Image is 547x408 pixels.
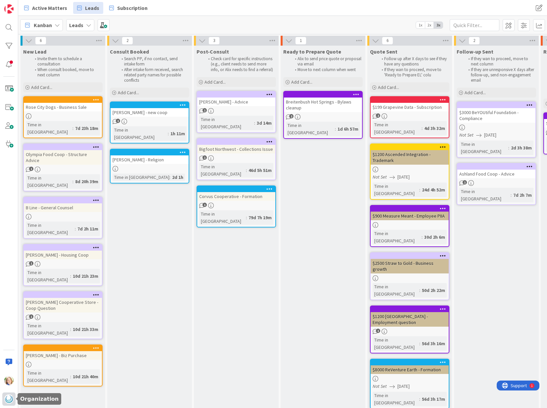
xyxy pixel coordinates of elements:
a: [PERSON_NAME] - Biz PurchaseTime in [GEOGRAPHIC_DATA]:10d 21h 40m [23,345,103,387]
a: [PERSON_NAME] - AdviceTime in [GEOGRAPHIC_DATA]:3d 14m [197,91,276,133]
span: : [511,191,512,199]
div: $900 Measure Meant - Employee PIIA [371,212,449,220]
span: 1 [203,108,207,112]
div: Bigfoot Northwest - Collections Issue [197,145,275,153]
div: 24d 4h 52m [420,186,447,193]
div: [PERSON_NAME] - Advice [197,98,275,106]
li: If they wan to proceed, move to next column [465,56,535,67]
div: [PERSON_NAME] - new coop [111,108,189,117]
div: $2500 Straw to Gold - Business growth [371,259,449,273]
span: 3 [208,37,220,45]
span: Add Card... [205,79,226,85]
div: [PERSON_NAME] - Advice [197,92,275,106]
span: : [254,119,255,127]
div: $8000 ReVenture Earth - Formation [371,359,449,374]
div: Time in [GEOGRAPHIC_DATA] [373,283,419,298]
div: 50d 2h 22m [420,287,447,294]
a: $1200 [GEOGRAPHIC_DATA] - Employment questionTime in [GEOGRAPHIC_DATA]:56d 3h 16m [370,306,449,353]
div: [PERSON_NAME] Cooperative Store - Coop Question [24,292,102,312]
div: Time in [GEOGRAPHIC_DATA] [199,163,246,178]
span: : [246,167,247,174]
a: Rose City Dogs - Business SaleTime in [GEOGRAPHIC_DATA]:7d 23h 18m [23,96,103,138]
span: : [72,178,73,185]
img: avatar [4,394,14,404]
div: 2d 3h 38m [509,144,533,151]
div: 1 [34,3,36,8]
span: : [419,395,420,403]
i: Not Set [373,174,387,180]
div: 56d 3h 17m [420,395,447,403]
div: Time in [GEOGRAPHIC_DATA] [459,188,511,202]
div: Time in [GEOGRAPHIC_DATA] [373,392,419,406]
span: Post-Consult [197,48,229,55]
div: Ashland Food Coop - Advice [457,164,535,178]
div: $1200 [GEOGRAPHIC_DATA] - Employment question [371,306,449,327]
b: Leads [69,22,83,28]
div: 79d 7h 19m [247,214,273,221]
div: Time in [GEOGRAPHIC_DATA] [373,121,422,136]
span: 2 [122,37,133,45]
span: : [168,130,169,137]
span: 1 [463,180,467,184]
h5: Organization [20,396,59,402]
div: Time in [GEOGRAPHIC_DATA] [459,141,508,155]
div: Time in [GEOGRAPHIC_DATA] [373,230,422,244]
div: 10d 21h 33m [71,326,100,333]
div: Rose City Dogs - Business Sale [24,103,102,111]
span: Support [14,1,30,9]
div: 4d 3h 32m [423,125,447,132]
div: $900 Measure Meant - Employee PIIA [371,206,449,220]
span: : [169,174,170,181]
div: Ashland Food Coop - Advice [457,170,535,178]
li: Search PP, if no contact, send intake form [118,56,188,67]
div: [PERSON_NAME] - new coop [111,102,189,117]
a: B Line - General CounselTime in [GEOGRAPHIC_DATA]:7d 2h 11m [23,197,103,239]
div: 30d 2h 6m [423,233,447,241]
span: Follow-up Sent [457,48,493,55]
div: 1h 11m [169,130,187,137]
span: Kanban [34,21,52,29]
span: Add Card... [378,84,399,90]
span: Active Matters [32,4,67,12]
span: : [70,272,71,280]
span: 1 [295,37,306,45]
div: B Line - General Counsel [24,203,102,212]
li: If they wan to proceed, move to 'Ready to Prepare EL' colu [378,67,448,78]
a: $1200 Ascended Integration - TrademarkNot Set[DATE]Time in [GEOGRAPHIC_DATA]:24d 4h 52m [370,143,449,200]
div: $2500 Straw to Gold - Business growth [371,253,449,273]
div: Breitenbush Hot Springs - Bylaws cleanup [284,98,362,112]
div: Time in [GEOGRAPHIC_DATA] [113,126,168,141]
div: 7d 2h 11m [76,225,100,232]
span: Ready to Prepare Quote [283,48,341,55]
span: : [419,186,420,193]
a: $900 Measure Meant - Employee PIIATime in [GEOGRAPHIC_DATA]:30d 2h 6m [370,205,449,247]
span: : [75,225,76,232]
span: : [70,373,71,380]
div: Time in [GEOGRAPHIC_DATA] [199,210,246,225]
li: Move to next column when went [291,67,362,72]
span: 2x [425,22,434,28]
span: Consult Booked [110,48,149,55]
span: [DATE] [484,132,496,139]
a: $199 Grapevine Data - SubscriptionTime in [GEOGRAPHIC_DATA]:4d 3h 32m [370,96,449,138]
div: Time in [GEOGRAPHIC_DATA] [286,122,335,136]
div: [PERSON_NAME] - Religion [111,149,189,164]
span: Leads [85,4,99,12]
div: Time in [GEOGRAPHIC_DATA] [199,116,254,130]
div: Time in [GEOGRAPHIC_DATA] [26,121,72,136]
span: 2 [376,113,380,118]
div: $3000 BeYOUtiful Foundation - Compliance [457,102,535,123]
li: Invite them to schedule a consultation [31,56,102,67]
div: Time in [GEOGRAPHIC_DATA] [26,322,70,337]
div: Time in [GEOGRAPHIC_DATA] [26,269,70,283]
div: Bigfoot Northwest - Collections Issue [197,139,275,153]
span: 2 [469,37,480,45]
div: Time in [GEOGRAPHIC_DATA] [26,174,72,189]
div: 3d 14m [255,119,273,127]
span: [DATE] [397,383,410,390]
a: [PERSON_NAME] - ReligionTime in [GEOGRAPHIC_DATA]:2d 1h [110,149,189,184]
div: Time in [GEOGRAPHIC_DATA] [26,222,75,236]
li: Follow up after X days to see if they have any questions [378,56,448,67]
div: [PERSON_NAME] - Housing Coop [24,245,102,259]
span: New Lead [23,48,46,55]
